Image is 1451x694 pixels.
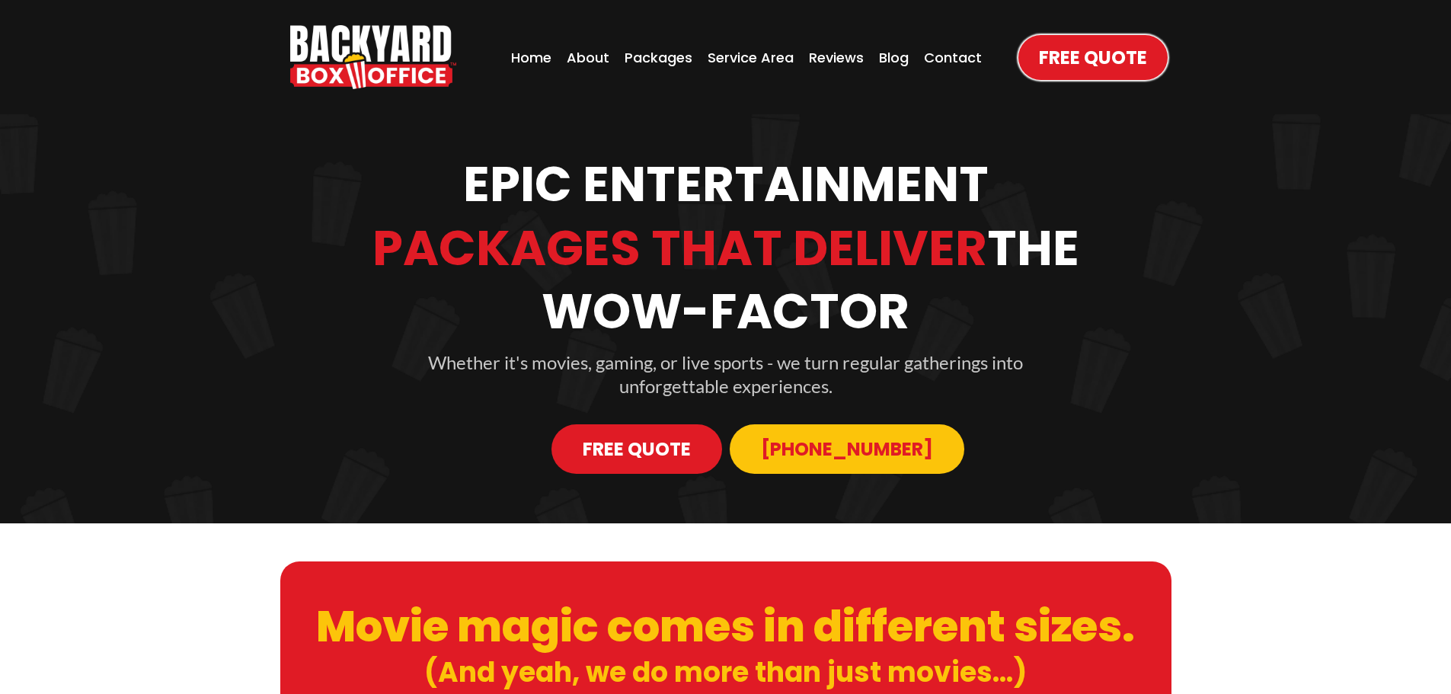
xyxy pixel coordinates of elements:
[919,43,986,72] a: Contact
[804,43,868,72] a: Reviews
[562,43,614,72] a: About
[284,350,1168,374] p: Whether it's movies, gaming, or live sports - we turn regular gatherings into
[284,374,1168,398] p: unforgettable experiences.
[1018,35,1168,80] a: Free Quote
[290,25,456,89] img: Backyard Box Office
[583,436,691,462] span: Free Quote
[1039,44,1147,71] span: Free Quote
[620,43,697,72] a: Packages
[284,216,1168,343] h1: The Wow-Factor
[703,43,798,72] a: Service Area
[284,152,1168,216] h1: Epic Entertainment
[761,436,933,462] span: [PHONE_NUMBER]
[551,424,722,474] a: Free Quote
[730,424,964,474] a: 913-214-1202
[507,43,556,72] a: Home
[284,655,1168,691] h1: (And yeah, we do more than just movies...)
[290,25,456,89] a: https://www.backyardboxoffice.com
[874,43,913,72] a: Blog
[372,214,987,282] strong: Packages That Deliver
[284,600,1168,655] h1: Movie magic comes in different sizes.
